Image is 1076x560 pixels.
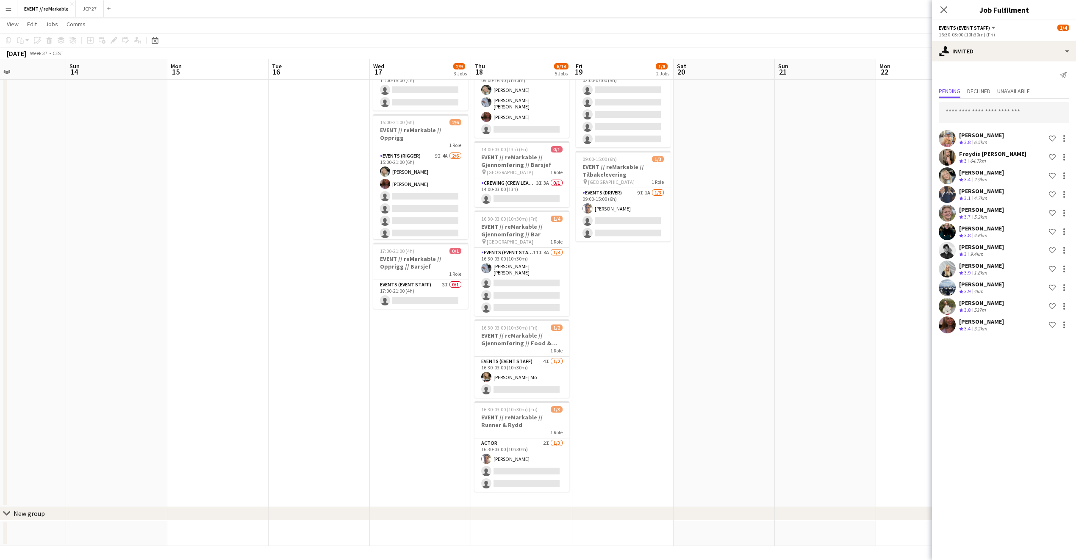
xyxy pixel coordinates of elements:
[959,280,1004,288] div: [PERSON_NAME]
[656,63,668,69] span: 1/8
[63,19,89,30] a: Comms
[967,88,990,94] span: Declined
[677,62,686,70] span: Sat
[550,429,563,435] span: 1 Role
[474,357,569,398] app-card-role: Events (Event Staff)4I1/216:30-03:00 (10h30m)[PERSON_NAME] Mo
[474,32,569,138] app-job-card: 09:00-16:30 (7h30m)3/4EVENT // reMarkable // Opprigg1 RoleEvents (Event Staff)4I2A3/409:00-16:30 ...
[373,243,468,309] app-job-card: 17:00-21:00 (4h)0/1EVENT // reMarkable // Opprigg // Barsjef1 RoleEvents (Event Staff)3I0/117:00-...
[373,114,468,239] div: 15:00-21:00 (6h)2/6EVENT // reMarkable // Opprigg1 RoleEvents (Rigger)9I4A2/615:00-21:00 (6h)[PER...
[576,188,671,241] app-card-role: Events (Driver)9I1A1/309:00-15:00 (6h)[PERSON_NAME]
[171,62,182,70] span: Mon
[652,179,664,185] span: 1 Role
[656,70,669,77] div: 2 Jobs
[449,119,461,125] span: 2/6
[474,178,569,207] app-card-role: Crewing (Crew Leader)3I3A0/114:00-03:00 (13h)
[964,213,971,220] span: 3.7
[588,179,635,185] span: [GEOGRAPHIC_DATA]
[959,131,1004,139] div: [PERSON_NAME]
[964,158,967,164] span: 3
[576,32,671,147] app-job-card: 02:00-07:00 (5h)0/5EVENT // reMarkable // Nedrigg1 RoleEvents (Rigger)5I0/502:00-07:00 (5h)
[14,509,45,518] div: New group
[474,332,569,347] h3: EVENT // reMarkable // Gjennomføring // Food & Beverage
[964,269,971,276] span: 3.9
[879,62,890,70] span: Mon
[550,238,563,245] span: 1 Role
[474,438,569,492] app-card-role: Actor2I1/316:30-03:00 (10h30m)[PERSON_NAME]
[972,325,989,333] div: 3.2km
[453,63,465,69] span: 2/9
[474,211,569,316] div: 16:30-03:00 (10h30m) (Fri)1/4EVENT // reMarkable // Gjennomføring // Bar [GEOGRAPHIC_DATA]1 RoleE...
[964,307,971,313] span: 3.8
[972,213,989,221] div: 5.2km
[42,19,61,30] a: Jobs
[972,176,989,183] div: 2.9km
[53,50,64,56] div: CEST
[551,324,563,331] span: 1/2
[474,248,569,316] app-card-role: Events (Event Staff)11I4A1/416:30-03:00 (10h30m)[PERSON_NAME] [PERSON_NAME]
[449,248,461,254] span: 0/1
[474,141,569,207] app-job-card: 14:00-03:00 (13h) (Fri)0/1EVENT // reMarkable // Gjennomføring // Barsjef [GEOGRAPHIC_DATA]1 Role...
[271,67,282,77] span: 16
[76,0,104,17] button: JCP 27
[45,20,58,28] span: Jobs
[481,146,528,152] span: 14:00-03:00 (13h) (Fri)
[972,269,989,277] div: 1.8km
[474,62,485,70] span: Thu
[28,50,49,56] span: Week 37
[454,70,467,77] div: 3 Jobs
[959,299,1004,307] div: [PERSON_NAME]
[652,156,664,162] span: 1/3
[474,69,569,138] app-card-role: Events (Event Staff)4I2A3/409:00-16:30 (7h30m)[PERSON_NAME][PERSON_NAME] [PERSON_NAME][PERSON_NAME]
[576,151,671,241] app-job-card: 09:00-15:00 (6h)1/3EVENT // reMarkable // Tilbakelevering [GEOGRAPHIC_DATA]1 RoleEvents (Driver)9...
[932,41,1076,61] div: Invited
[878,67,890,77] span: 22
[169,67,182,77] span: 15
[939,25,997,31] button: Events (Event Staff)
[959,169,1004,176] div: [PERSON_NAME]
[554,63,569,69] span: 6/14
[550,169,563,175] span: 1 Role
[272,62,282,70] span: Tue
[574,67,582,77] span: 19
[373,255,468,270] h3: EVENT // reMarkable // Opprigg // Barsjef
[972,139,989,146] div: 6.5km
[959,206,1004,213] div: [PERSON_NAME]
[964,176,971,183] span: 3.4
[576,69,671,147] app-card-role: Events (Rigger)5I0/502:00-07:00 (5h)
[449,271,461,277] span: 1 Role
[964,325,971,332] span: 3.4
[69,62,80,70] span: Sun
[67,20,86,28] span: Comms
[380,248,414,254] span: 17:00-21:00 (4h)
[968,158,987,165] div: 64.7km
[7,49,26,58] div: [DATE]
[473,67,485,77] span: 18
[17,0,76,17] button: EVENT // reMarkable
[3,19,22,30] a: View
[481,406,538,413] span: 16:30-03:00 (10h30m) (Fri)
[27,20,37,28] span: Edit
[959,262,1004,269] div: [PERSON_NAME]
[939,25,990,31] span: Events (Event Staff)
[972,288,985,295] div: 4km
[676,67,686,77] span: 20
[551,406,563,413] span: 1/3
[778,62,788,70] span: Sun
[997,88,1030,94] span: Unavailable
[474,319,569,398] app-job-card: 16:30-03:00 (10h30m) (Fri)1/2EVENT // reMarkable // Gjennomføring // Food & Beverage1 RoleEvents ...
[487,169,533,175] span: [GEOGRAPHIC_DATA]
[474,223,569,238] h3: EVENT // reMarkable // Gjennomføring // Bar
[373,69,468,111] app-card-role: Events (Driver)8I2A0/211:00-15:00 (4h)
[959,150,1026,158] div: Frøydis [PERSON_NAME]
[373,62,384,70] span: Wed
[777,67,788,77] span: 21
[449,142,461,148] span: 1 Role
[576,163,671,178] h3: EVENT // reMarkable // Tilbakelevering
[380,119,414,125] span: 15:00-21:00 (6h)
[474,401,569,492] app-job-card: 16:30-03:00 (10h30m) (Fri)1/3EVENT // reMarkable // Runner & Rydd1 RoleActor2I1/316:30-03:00 (10h...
